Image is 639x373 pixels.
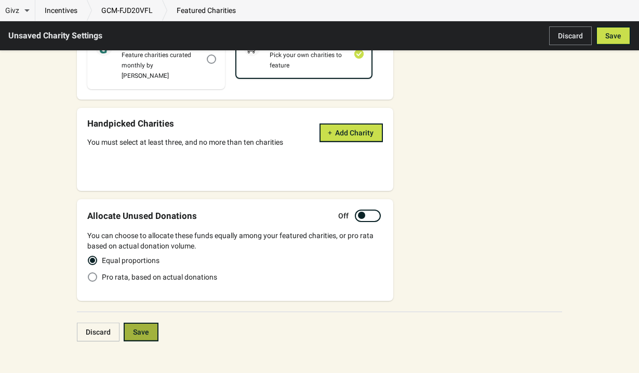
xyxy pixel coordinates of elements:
div: You must select at least three, and no more than ten charities [87,137,283,147]
button: Save [124,323,158,341]
a: incentives [35,5,87,16]
span: Equal proportions [102,255,159,266]
button: Add Charity [319,123,383,142]
button: Discard [77,323,119,341]
span: Discard [558,32,583,40]
button: Save [596,26,631,45]
label: Off [338,211,349,221]
span: Save [605,32,621,40]
div: Allocate Unused Donations [87,211,197,221]
div: Handpicked Charities [87,118,283,129]
div: You can choose to allocate these funds equally among your featured charities, or pro rata based o... [87,230,383,251]
span: Pro rata, based on actual donations [102,272,217,282]
div: Pick your own charities to feature [260,50,354,71]
div: Feature charities curated monthly by [PERSON_NAME] [112,50,206,81]
span: Discard [86,328,111,336]
a: GCM-FJD20VFL [92,5,162,16]
h2: Unsaved Charity Settings [8,30,102,42]
span: Givz [5,5,19,16]
p: featured charities [167,5,245,16]
span: Add Charity [335,129,374,137]
button: Discard [549,26,592,45]
span: Save [133,328,149,336]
